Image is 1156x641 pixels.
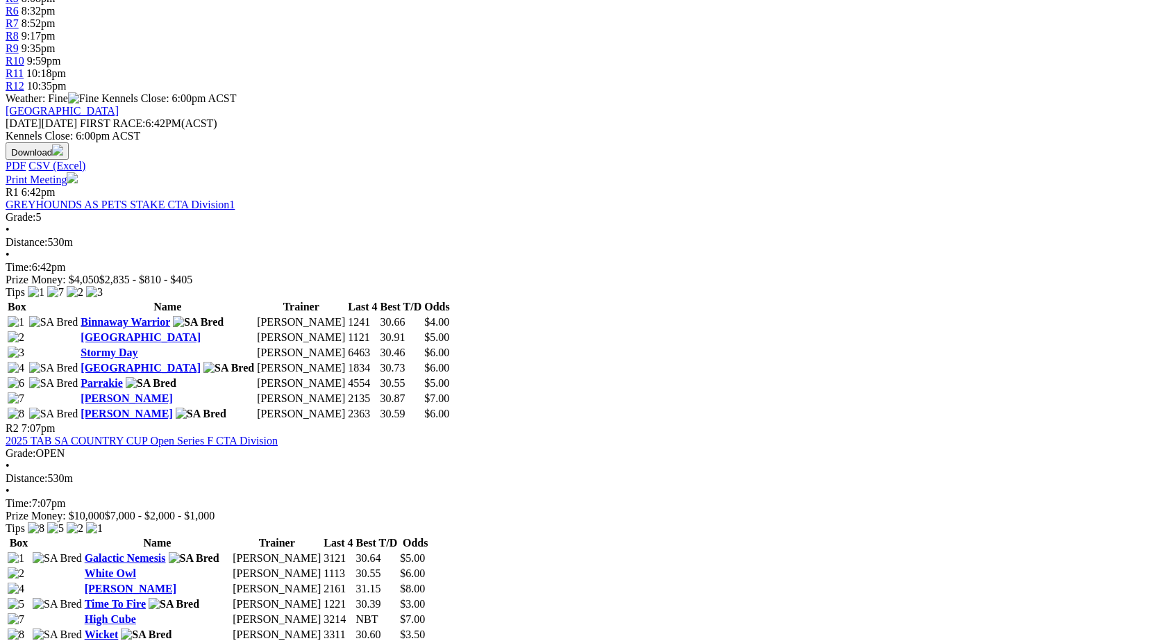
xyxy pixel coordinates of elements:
span: Box [10,537,28,549]
img: SA Bred [29,377,78,390]
span: 10:18pm [26,67,66,79]
img: 4 [8,362,24,374]
span: $8.00 [400,583,425,594]
img: 8 [8,408,24,420]
img: SA Bred [33,628,82,641]
td: 30.73 [380,361,423,375]
a: R12 [6,80,24,92]
td: [PERSON_NAME] [256,346,346,360]
img: 4 [8,583,24,595]
td: 1121 [347,331,378,344]
span: 8:32pm [22,5,56,17]
td: NBT [355,613,399,626]
td: 3121 [323,551,353,565]
td: 30.46 [380,346,423,360]
div: 6:42pm [6,261,1150,274]
th: Last 4 [323,536,353,550]
img: 1 [28,286,44,299]
span: $2,835 - $810 - $405 [99,274,193,285]
span: $5.00 [400,552,425,564]
a: Parrakie [81,377,122,389]
td: 2135 [347,392,378,406]
td: 30.64 [355,551,399,565]
span: R9 [6,42,19,54]
img: SA Bred [149,598,199,610]
a: CSV (Excel) [28,160,85,172]
img: 5 [47,522,64,535]
th: Trainer [232,536,321,550]
th: Odds [424,300,450,314]
span: R6 [6,5,19,17]
td: [PERSON_NAME] [256,315,346,329]
span: 9:35pm [22,42,56,54]
button: Download [6,142,69,160]
img: SA Bred [33,598,82,610]
a: [PERSON_NAME] [81,392,172,404]
img: SA Bred [126,377,176,390]
span: $6.00 [424,347,449,358]
td: 31.15 [355,582,399,596]
span: Tips [6,522,25,534]
a: [GEOGRAPHIC_DATA] [81,362,201,374]
td: [PERSON_NAME] [232,597,321,611]
a: Binnaway Warrior [81,316,170,328]
span: R7 [6,17,19,29]
span: $7.00 [424,392,449,404]
a: PDF [6,160,26,172]
span: Distance: [6,472,47,484]
img: 1 [8,552,24,565]
div: Prize Money: $4,050 [6,274,1150,286]
a: R11 [6,67,24,79]
img: SA Bred [29,408,78,420]
img: 2 [8,331,24,344]
a: [GEOGRAPHIC_DATA] [81,331,201,343]
div: 530m [6,236,1150,249]
img: 2 [67,286,83,299]
div: Download [6,160,1150,172]
img: SA Bred [121,628,171,641]
img: 6 [8,377,24,390]
span: $7,000 - $2,000 - $1,000 [105,510,215,522]
img: SA Bred [29,362,78,374]
span: • [6,224,10,235]
span: $6.00 [400,567,425,579]
span: [DATE] [6,117,42,129]
th: Name [80,300,255,314]
td: 1834 [347,361,378,375]
img: SA Bred [203,362,254,374]
div: 530m [6,472,1150,485]
td: 30.87 [380,392,423,406]
td: [PERSON_NAME] [256,361,346,375]
span: Distance: [6,236,47,248]
span: $5.00 [424,331,449,343]
a: [PERSON_NAME] [85,583,176,594]
td: 3214 [323,613,353,626]
span: • [6,485,10,497]
span: • [6,460,10,472]
a: White Owl [85,567,136,579]
div: Kennels Close: 6:00pm ACST [6,130,1150,142]
span: Time: [6,261,32,273]
span: 6:42pm [22,186,56,198]
span: Weather: Fine [6,92,101,104]
td: 1113 [323,567,353,581]
td: 30.55 [380,376,423,390]
span: Tips [6,286,25,298]
span: • [6,249,10,260]
div: 7:07pm [6,497,1150,510]
img: download.svg [52,144,63,156]
span: $3.00 [400,598,425,610]
div: 5 [6,211,1150,224]
td: 6463 [347,346,378,360]
span: $7.00 [400,613,425,625]
span: Kennels Close: 6:00pm ACST [101,92,236,104]
img: 5 [8,598,24,610]
td: [PERSON_NAME] [256,331,346,344]
div: OPEN [6,447,1150,460]
td: 1221 [323,597,353,611]
span: Time: [6,497,32,509]
img: 2 [67,522,83,535]
a: Print Meeting [6,174,78,185]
